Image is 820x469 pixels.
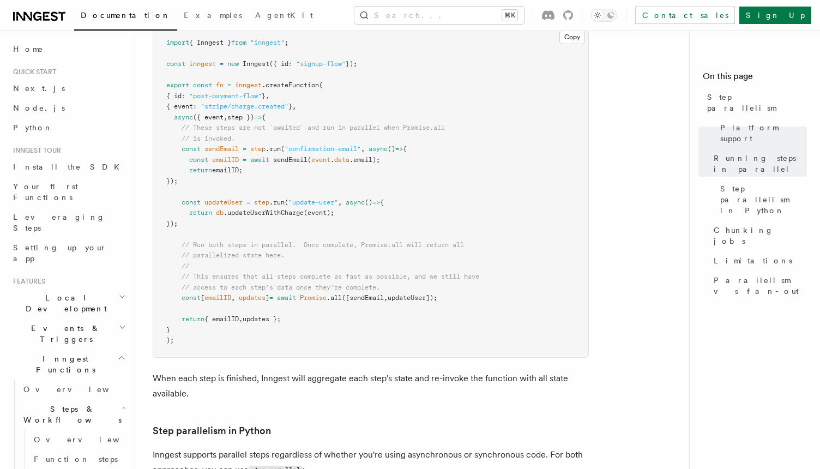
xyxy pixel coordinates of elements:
span: inngest [189,60,216,68]
span: = [220,60,224,68]
span: ] [266,294,269,302]
span: export [166,81,189,89]
span: { [403,145,407,153]
a: Leveraging Steps [9,207,128,238]
span: .createFunction [262,81,319,89]
span: , [338,199,342,206]
span: // is invoked. [182,135,235,142]
span: { emailID [204,315,239,323]
span: Function steps [34,455,118,464]
span: return [189,166,212,174]
span: emailID; [212,166,243,174]
span: new [227,60,239,68]
a: Documentation [74,3,177,31]
span: Examples [184,11,242,20]
span: { [380,199,384,206]
a: Next.js [9,79,128,98]
a: Your first Functions [9,177,128,207]
span: { event [166,103,193,110]
span: }); [166,220,178,227]
span: , [239,315,243,323]
span: const [182,294,201,302]
span: // [182,262,189,270]
button: Inngest Functions [9,349,128,380]
a: Overview [19,380,128,399]
span: Leveraging Steps [13,213,105,232]
span: ({ event [193,113,224,121]
span: Python [13,123,53,132]
span: data [334,156,349,164]
span: return [189,209,212,217]
span: await [250,156,269,164]
span: Promise [300,294,327,302]
span: .email); [349,156,380,164]
span: { [262,113,266,121]
a: Home [9,39,128,59]
span: Local Development [9,292,119,314]
span: Parallelism vs fan-out [714,275,807,297]
span: Install the SDK [13,163,126,171]
span: [ [201,294,204,302]
span: = [269,294,273,302]
span: step }) [227,113,254,121]
p: When each step is finished, Inngest will aggregate each step's state and re-invoke the function w... [153,371,589,401]
span: // parallelized state here. [182,251,285,259]
span: = [243,145,246,153]
a: Function steps [29,449,128,469]
span: Inngest [243,60,269,68]
span: () [365,199,372,206]
span: ; [285,39,288,46]
span: return [182,315,204,323]
span: updates }; [243,315,281,323]
span: (event); [304,209,334,217]
span: db [216,209,224,217]
span: , [224,113,227,121]
span: ( [319,81,323,89]
a: Platform support [716,118,807,148]
span: async [369,145,388,153]
span: .run [269,199,285,206]
span: await [277,294,296,302]
span: async [346,199,365,206]
span: , [361,145,365,153]
span: emailID [212,156,239,164]
a: Node.js [9,98,128,118]
button: Local Development [9,288,128,318]
span: } [288,103,292,110]
span: const [189,156,208,164]
a: Step parallelism in Python [153,423,271,438]
span: : [288,60,292,68]
span: .run [266,145,281,153]
span: import [166,39,189,46]
span: inngest [235,81,262,89]
span: "signup-flow" [296,60,346,68]
span: : [193,103,197,110]
a: Sign Up [739,7,811,24]
span: "confirmation-email" [285,145,361,153]
span: { id [166,92,182,100]
span: ( [285,199,288,206]
span: updates [239,294,266,302]
span: = [243,156,246,164]
button: Events & Triggers [9,318,128,349]
span: Overview [23,385,136,394]
span: }); [346,60,357,68]
span: // These steps are not `awaited` and run in parallel when Promise.all [182,124,445,131]
span: , [266,92,269,100]
span: , [231,294,235,302]
span: ( [281,145,285,153]
span: // Run both steps in parallel. Once complete, Promise.all will return all [182,241,464,249]
span: } [166,326,170,334]
span: => [395,145,403,153]
span: ( [307,156,311,164]
span: const [193,81,212,89]
span: // This ensures that all steps complete as fast as possible, and we still have [182,273,479,280]
span: Quick start [9,68,56,76]
span: Features [9,277,45,286]
span: const [182,145,201,153]
span: from [231,39,246,46]
a: Install the SDK [9,157,128,177]
span: : [182,92,185,100]
span: "post-payment-flow" [189,92,262,100]
span: Documentation [81,11,171,20]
